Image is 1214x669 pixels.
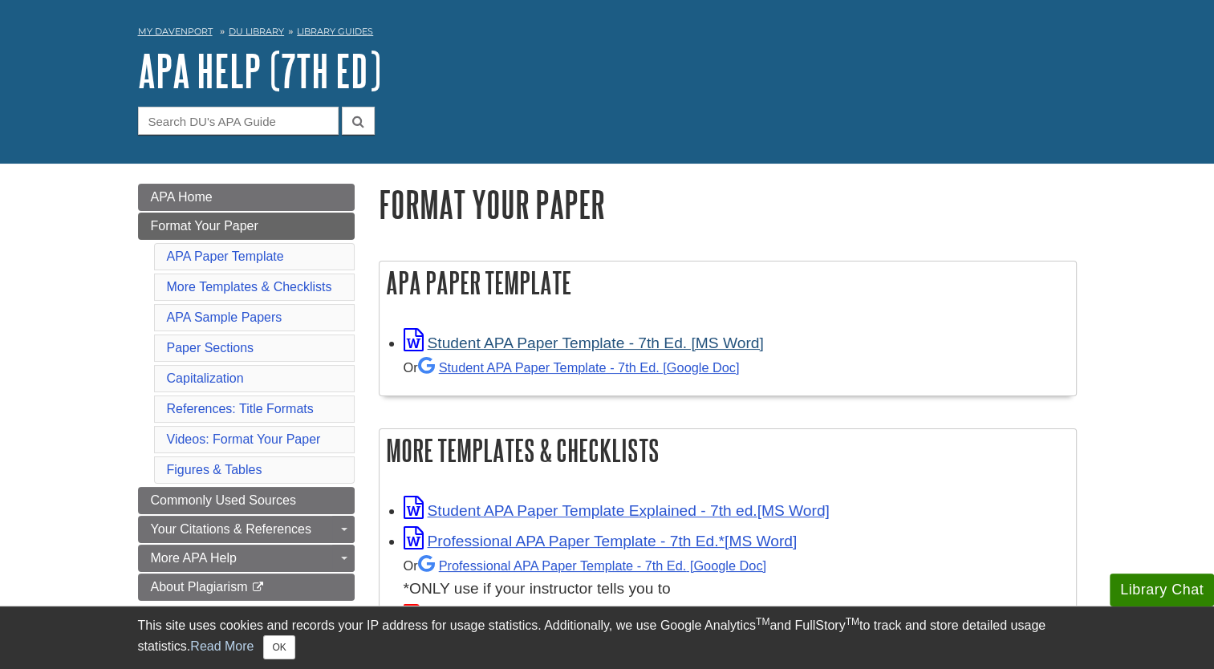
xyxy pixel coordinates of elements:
a: APA Help (7th Ed) [138,46,381,95]
small: Or [404,360,740,375]
a: More APA Help [138,545,355,572]
a: Videos: Format Your Paper [167,432,321,446]
input: Search DU's APA Guide [138,107,339,135]
a: Capitalization [167,371,244,385]
a: Link opens in new window [404,502,830,519]
a: Student APA Paper Template - 7th Ed. [Google Doc] [418,360,740,375]
a: Paper Sections [167,341,254,355]
a: Read More [190,639,254,653]
button: Library Chat [1110,574,1214,606]
sup: TM [756,616,769,627]
a: APA Sample Papers [167,310,282,324]
span: Format Your Paper [151,219,258,233]
a: Commonly Used Sources [138,487,355,514]
a: Figures & Tables [167,463,262,476]
a: References: Title Formats [167,402,314,416]
a: Format Your Paper [138,213,355,240]
span: APA Home [151,190,213,204]
span: About Plagiarism [151,580,248,594]
span: Commonly Used Sources [151,493,296,507]
a: APA Home [138,184,355,211]
span: Your Citations & References [151,522,311,536]
a: More Templates & Checklists [167,280,332,294]
h1: Format Your Paper [379,184,1077,225]
a: My Davenport [138,25,213,39]
a: APA Paper Template [167,249,284,263]
h2: More Templates & Checklists [380,429,1076,472]
div: Guide Page Menu [138,184,355,601]
div: This site uses cookies and records your IP address for usage statistics. Additionally, we use Goo... [138,616,1077,659]
a: Library Guides [297,26,373,37]
i: This link opens in a new window [251,582,265,593]
small: Or [404,558,766,573]
a: DU Library [229,26,284,37]
div: *ONLY use if your instructor tells you to [404,553,1068,601]
a: Your Citations & References [138,516,355,543]
nav: breadcrumb [138,21,1077,47]
a: About Plagiarism [138,574,355,601]
sup: TM [846,616,859,627]
a: Link opens in new window [404,533,798,549]
h2: APA Paper Template [380,262,1076,304]
span: More APA Help [151,551,237,565]
a: Professional APA Paper Template - 7th Ed. [418,558,766,573]
button: Close [263,635,294,659]
a: Link opens in new window [404,334,764,351]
